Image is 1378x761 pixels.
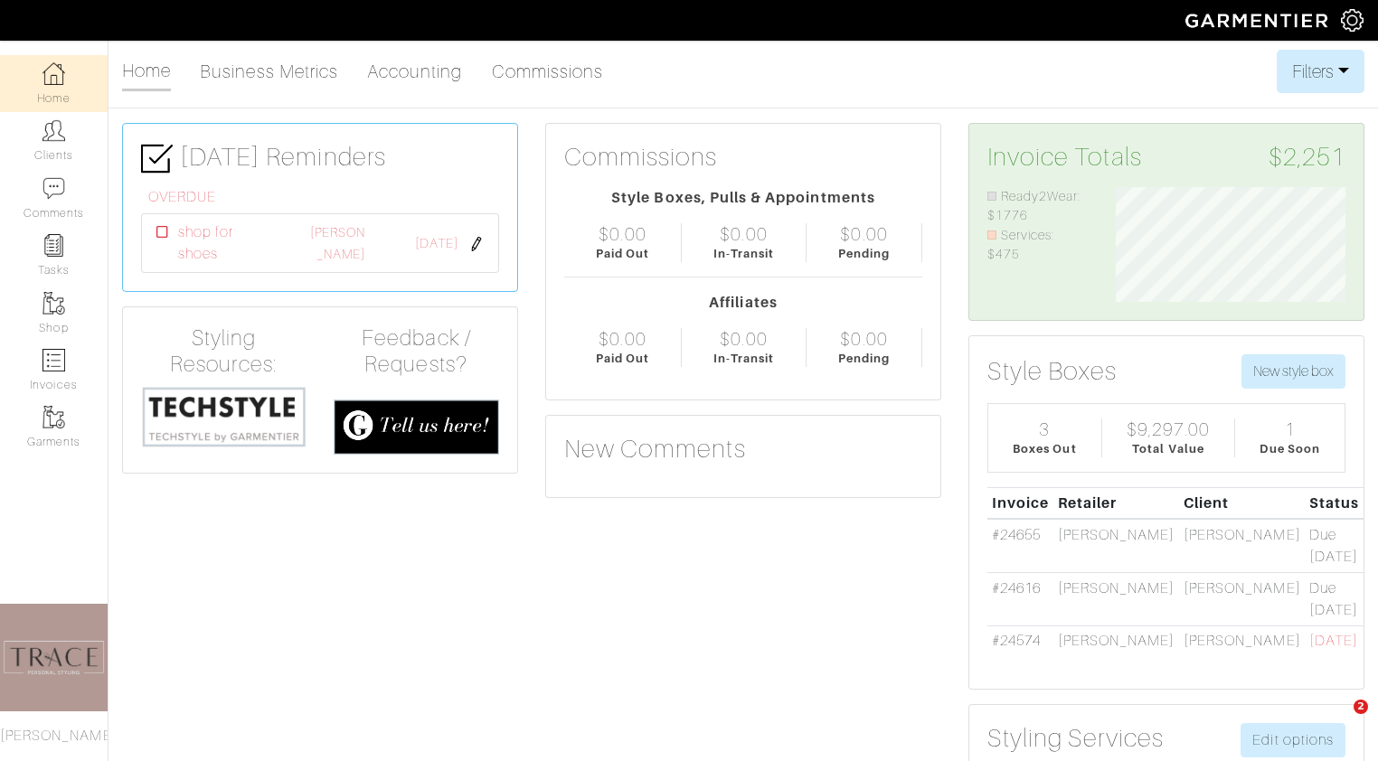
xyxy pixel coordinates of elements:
span: [DATE] [415,234,458,254]
a: Accounting [367,53,463,89]
div: Pending [838,350,890,367]
img: orders-icon-0abe47150d42831381b5fb84f609e132dff9fe21cb692f30cb5eec754e2cba89.png [42,349,65,371]
img: garments-icon-b7da505a4dc4fd61783c78ac3ca0ef83fa9d6f193b1c9dc38574b1d14d53ca28.png [42,406,65,428]
h3: Invoice Totals [987,142,1345,173]
td: [PERSON_NAME] [1179,625,1305,656]
div: $0.00 [840,328,887,350]
div: Pending [838,245,890,262]
h6: OVERDUE [148,189,499,206]
h3: Styling Services [987,723,1164,754]
h3: Style Boxes [987,356,1118,387]
img: gear-icon-white-bd11855cb880d31180b6d7d6211b90ccbf57a29d726f0c71d8c61bd08dd39cc2.png [1341,9,1364,32]
td: [PERSON_NAME] [1053,519,1179,572]
li: Services: $475 [987,226,1089,265]
th: Retailer [1053,487,1179,519]
div: $0.00 [599,328,646,350]
div: In-Transit [713,350,775,367]
button: Filters [1277,50,1364,93]
div: $0.00 [720,223,767,245]
span: 2 [1354,700,1368,714]
img: check-box-icon-36a4915ff3ba2bd8f6e4f29bc755bb66becd62c870f447fc0dd1365fcfddab58.png [141,143,173,174]
a: Business Metrics [200,53,338,89]
div: Affiliates [564,292,922,314]
a: [PERSON_NAME] [310,225,365,261]
td: Due [DATE] [1305,519,1364,572]
h4: Feedback / Requests? [334,325,499,378]
td: [PERSON_NAME] [1179,519,1305,572]
button: New style box [1241,354,1345,389]
iframe: Intercom live chat [1317,700,1360,743]
div: $9,297.00 [1127,418,1210,440]
img: dashboard-icon-dbcd8f5a0b271acd01030246c82b418ddd0df26cd7fceb0bd07c9910d44c42f6.png [42,62,65,85]
a: #24616 [992,580,1041,597]
th: Client [1179,487,1305,519]
img: pen-cf24a1663064a2ec1b9c1bd2387e9de7a2fa800b781884d57f21acf72779bad2.png [469,237,484,251]
div: Style Boxes, Pulls & Appointments [564,187,922,209]
h3: Commissions [564,142,718,173]
td: [PERSON_NAME] [1179,572,1305,625]
td: [PERSON_NAME] [1053,625,1179,656]
td: Due [DATE] [1305,572,1364,625]
div: 3 [1039,418,1050,440]
h3: New Comments [564,434,922,465]
a: Commissions [492,53,604,89]
a: #24574 [992,633,1041,649]
a: Home [122,52,171,91]
td: [PERSON_NAME] [1053,572,1179,625]
div: Boxes Out [1013,440,1076,457]
div: $0.00 [720,328,767,350]
img: feedback_requests-3821251ac2bd56c73c230f3229a5b25d6eb027adea667894f41107c140538ee0.png [334,399,499,455]
div: Paid Out [596,350,649,367]
img: garments-icon-b7da505a4dc4fd61783c78ac3ca0ef83fa9d6f193b1c9dc38574b1d14d53ca28.png [42,292,65,315]
img: comment-icon-a0a6a9ef722e966f86d9cbdc48e553b5cf19dbc54f86b18d962a5391bc8f6eb6.png [42,177,65,200]
div: Paid Out [596,245,649,262]
div: Due Soon [1260,440,1319,457]
a: Edit options [1241,723,1345,757]
span: shop for shoes [178,221,277,265]
li: Ready2Wear: $1776 [987,187,1089,226]
a: #24655 [992,527,1041,543]
h4: Styling Resources: [141,325,307,378]
div: $0.00 [599,223,646,245]
span: [DATE] [1309,633,1358,649]
div: $0.00 [840,223,887,245]
div: 1 [1285,418,1296,440]
img: reminder-icon-8004d30b9f0a5d33ae49ab947aed9ed385cf756f9e5892f1edd6e32f2345188e.png [42,234,65,257]
h3: [DATE] Reminders [141,142,499,174]
img: garmentier-logo-header-white-b43fb05a5012e4ada735d5af1a66efaba907eab6374d6393d1fbf88cb4ef424d.png [1176,5,1341,36]
img: clients-icon-6bae9207a08558b7cb47a8932f037763ab4055f8c8b6bfacd5dc20c3e0201464.png [42,119,65,142]
th: Status [1305,487,1364,519]
th: Invoice [987,487,1053,519]
img: techstyle-93310999766a10050dc78ceb7f971a75838126fd19372ce40ba20cdf6a89b94b.png [141,385,307,448]
div: Total Value [1132,440,1204,457]
div: In-Transit [713,245,775,262]
span: $2,251 [1269,142,1345,173]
